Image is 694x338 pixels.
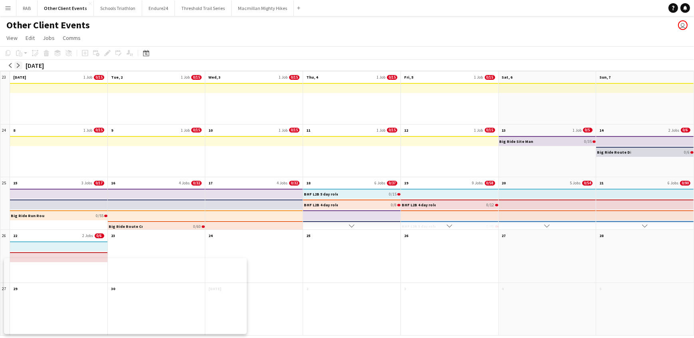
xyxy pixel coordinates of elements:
[277,180,288,186] span: 4 Jobs
[599,180,603,186] span: 21
[208,75,220,80] span: Wed, 3
[397,204,401,206] span: 0/8
[94,75,104,80] span: 0/15
[208,180,212,186] span: 17
[668,180,678,186] span: 6 Jobs
[474,75,483,80] span: 1 Job
[500,139,533,144] h3: Big Ride Site Manager, Site Assistance and Campsite Set Up
[179,180,190,186] span: 4 Jobs
[485,181,495,186] span: 0/58
[193,224,201,229] span: 0/60
[0,71,10,124] div: 23
[502,128,506,133] span: 13
[142,0,175,16] button: Endure24
[289,181,299,186] span: 0/32
[175,0,232,16] button: Threshold Trail Series
[502,75,513,80] span: Sat, 6
[13,75,26,80] span: [DATE]
[289,128,299,132] span: 0/15
[599,233,603,238] span: 28
[306,128,310,133] span: 11
[495,204,498,206] span: 0/12
[59,33,84,43] a: Comms
[191,128,202,132] span: 0/15
[306,75,318,80] span: Thu, 4
[485,128,495,132] span: 0/15
[95,233,104,238] span: 0/6
[38,0,94,16] button: Other Client Events
[191,75,202,80] span: 0/15
[690,151,694,154] span: 0/6
[191,181,202,186] span: 0/32
[26,61,44,69] div: [DATE]
[599,128,603,133] span: 14
[202,225,205,228] span: 0/60
[111,180,115,186] span: 16
[40,33,58,43] a: Jobs
[81,180,92,186] span: 3 Jobs
[402,203,436,207] h3: BHF L2B 4 day role
[584,139,592,144] span: 0/35
[109,224,143,229] h3: Big Ride Route Crew (Run), Support Driver and Chaperones
[208,128,212,133] span: 10
[13,233,17,238] span: 22
[111,233,115,238] span: 23
[111,75,123,80] span: Tue, 2
[0,125,10,177] div: 24
[304,203,338,207] h3: BHF L2B 4 day role
[597,150,631,154] h3: Big Ride Route Director
[22,33,38,43] a: Edit
[375,180,385,186] span: 6 Jobs
[306,286,308,291] span: 2
[582,181,593,186] span: 0/54
[306,180,310,186] span: 18
[232,0,294,16] button: Macmillan Mighty Hikes
[0,283,10,336] div: 27
[181,128,190,133] span: 1 Job
[96,213,103,218] span: 0/55
[26,34,35,42] span: Edit
[680,181,690,186] span: 0/90
[502,180,506,186] span: 20
[404,233,408,238] span: 26
[94,128,104,132] span: 0/15
[404,286,406,291] span: 3
[306,233,310,238] span: 25
[181,75,190,80] span: 1 Job
[304,192,338,196] h3: BHF L2B 5 day role
[13,128,15,133] span: 8
[6,19,90,31] h1: Other Client Events
[391,202,397,208] span: 0/8
[16,0,38,16] button: RAB
[13,180,17,186] span: 15
[3,33,21,43] a: View
[63,34,81,42] span: Comms
[668,128,679,133] span: 2 Jobs
[104,215,107,217] span: 0/55
[474,128,483,133] span: 1 Job
[43,34,55,42] span: Jobs
[599,75,611,80] span: Sun, 7
[397,193,401,196] span: 0/15
[94,0,142,16] button: Schools Triathlon
[502,233,506,238] span: 27
[502,286,504,291] span: 4
[485,75,495,80] span: 0/15
[4,258,247,334] iframe: Popup CTA
[82,233,93,238] span: 2 Jobs
[593,140,596,143] span: 0/35
[472,180,483,186] span: 9 Jobs
[279,75,288,80] span: 1 Job
[0,177,10,230] div: 25
[404,75,413,80] span: Fri, 5
[387,75,397,80] span: 0/15
[599,286,601,291] span: 5
[0,230,10,283] div: 26
[487,202,494,208] span: 0/12
[387,181,397,186] span: 0/37
[681,128,690,132] span: 0/6
[389,192,397,197] span: 0/15
[6,34,18,42] span: View
[387,128,397,132] span: 0/15
[279,128,288,133] span: 1 Job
